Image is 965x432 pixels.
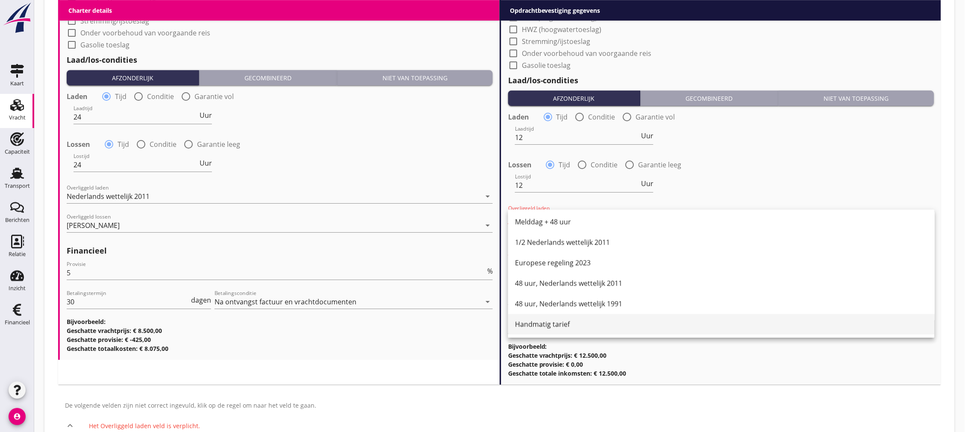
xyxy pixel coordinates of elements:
h3: Geschatte totale inkomsten: € 12.500,00 [508,369,934,378]
label: Tijd [118,140,129,149]
label: Tijd [115,92,127,101]
span: Uur [641,180,653,187]
div: 1/2 Nederlands wettelijk 2011 [515,237,928,248]
input: Laadtijd [74,110,198,124]
label: Onder voorbehoud van voorgaande reis [522,49,652,58]
label: Gasolie toeslag [80,41,129,49]
span: Uur [200,160,212,166]
h3: Geschatte vrachtprijs: € 12.500,00 [508,351,934,360]
div: Niet van toepassing [782,94,931,103]
div: 48 uur, Nederlands wettelijk 1991 [515,299,928,309]
div: Europese regeling 2023 [515,258,928,268]
input: Lostijd [515,178,639,192]
div: Vracht [9,115,26,120]
div: % [485,268,493,274]
input: Laadtijd [515,131,639,144]
div: 48 uur, Nederlands wettelijk 2011 [515,278,928,289]
h2: Laad/los-condities [67,54,493,66]
i: arrow_drop_down [482,297,493,307]
span: Uur [641,132,653,139]
span: Uur [200,112,212,119]
button: Niet van toepassing [337,70,493,85]
div: Nederlands wettelijk 2011 [67,193,150,200]
label: KWZ (laagwatertoeslag) [522,13,597,22]
h3: Geschatte totaalkosten: € 8.075,00 [67,344,493,353]
img: logo-small.a267ee39.svg [2,2,32,34]
label: Conditie [150,140,177,149]
label: Conditie [588,113,615,121]
input: Lostijd [74,158,198,172]
div: Melddag + 48 uur [515,217,928,227]
div: Financieel [5,320,30,325]
h3: Bijvoorbeeld: [67,317,493,326]
strong: Lossen [508,161,532,169]
h3: Geschatte provisie: € -425,00 [67,335,493,344]
div: Afzonderlijk [512,94,637,103]
div: dagen [189,297,211,304]
button: Afzonderlijk [508,90,641,106]
div: Gecombineerd [203,73,333,82]
label: Stremming/ijstoeslag [80,17,149,25]
label: Tijd [556,113,568,121]
input: Betalingstermijn [67,295,189,309]
div: De volgende velden zijn niet correct ingevuld, klik op de regel om naar het veld te gaan. [58,395,422,415]
div: Gecombineerd [644,94,775,103]
label: Tijd [559,161,571,169]
div: Handmatig tarief [515,319,928,330]
div: Capaciteit [5,149,30,155]
button: Afzonderlijk [67,70,199,85]
label: Garantie leeg [197,140,240,149]
label: Garantie vol [636,113,675,121]
label: Conditie [147,92,174,101]
div: Inzicht [9,286,26,291]
h2: Financieel [67,245,493,257]
label: Gasolie toeslag [522,61,571,70]
i: arrow_drop_down [482,220,493,231]
i: account_circle [9,408,26,425]
button: Niet van toepassing [779,90,934,106]
button: Gecombineerd [641,90,779,106]
h2: Laad/los-condities [508,75,934,86]
label: Stremming/ijstoeslag [522,37,591,46]
input: Provisie [67,266,485,280]
button: Gecombineerd [199,70,337,85]
h3: Bijvoorbeeld: [508,342,934,351]
div: Afzonderlijk [70,73,195,82]
label: Garantie vol [194,92,234,101]
h3: Geschatte provisie: € 0,00 [508,360,934,369]
div: Niet van toepassing [341,73,489,82]
div: Relatie [9,251,26,257]
div: Berichten [5,217,29,223]
div: [PERSON_NAME] [67,222,120,229]
i: arrow_drop_down [482,191,493,201]
label: Onder voorbehoud van voorgaande reis [80,29,210,37]
strong: Lossen [67,140,90,149]
label: HWZ (hoogwatertoeslag) [522,25,602,34]
label: HWZ (hoogwatertoeslag) [80,5,160,13]
h3: Geschatte vrachtprijs: € 8.500,00 [67,326,493,335]
div: Na ontvangst factuur en vrachtdocumenten [215,298,356,306]
label: Conditie [591,161,618,169]
i: keyboard_arrow_up [65,420,75,431]
strong: Laden [508,113,529,121]
label: Garantie leeg [638,161,682,169]
div: Kaart [10,81,24,86]
div: Het Overliggeld laden veld is verplicht. [89,421,415,430]
strong: Laden [67,92,88,101]
div: Transport [5,183,30,189]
